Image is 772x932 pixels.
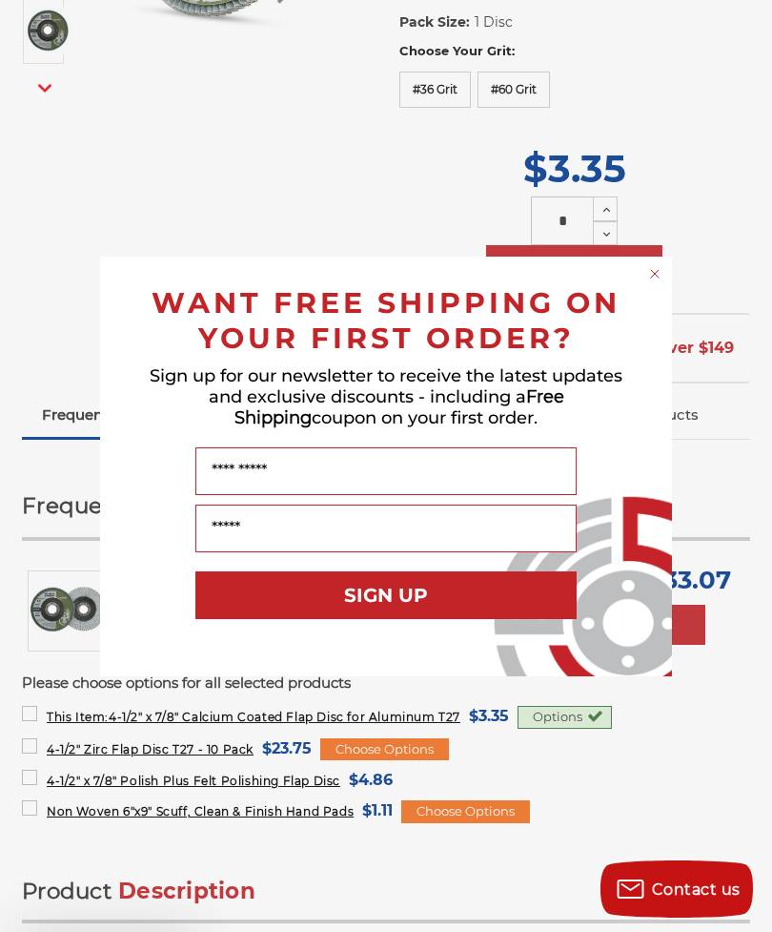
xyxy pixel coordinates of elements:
[150,365,622,428] span: Sign up for our newsletter to receive the latest updates and exclusive discounts - including a co...
[152,285,620,356] span: WANT FREE SHIPPING ON YOUR FIRST ORDER?
[645,264,664,283] button: Close dialog
[234,386,564,428] span: Free Shipping
[652,880,741,899] span: Contact us
[600,860,753,918] button: Contact us
[195,571,577,619] button: SIGN UP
